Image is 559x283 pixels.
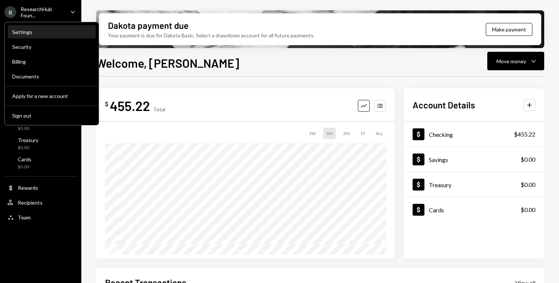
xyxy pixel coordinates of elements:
div: $0.00 [521,155,535,164]
a: Cards$0.00 [404,197,544,222]
div: $455.22 [514,130,535,139]
a: Security [8,40,96,53]
div: Treasury [429,181,451,188]
a: Recipients [4,196,77,209]
div: 1W [306,128,319,139]
div: Rewards [18,185,38,191]
div: Settings [12,29,91,35]
div: ResearchHub Foun... [21,6,64,18]
a: Rewards [4,181,77,194]
a: Treasury$0.00 [404,172,544,197]
div: 3M [340,128,353,139]
div: $0.00 [18,125,35,132]
div: Security [12,44,91,50]
button: Sign out [8,109,96,122]
div: Checking [429,131,453,138]
div: Your payment is due for Dakota Basic. Select a drawdown account for all future payments. [108,31,315,39]
h2: Account Details [413,99,475,111]
div: $0.00 [521,180,535,189]
div: Dakota payment due [108,19,189,31]
div: Recipients [18,199,43,206]
a: Billing [8,55,96,68]
a: Team [4,210,77,224]
div: 1M [323,128,336,139]
h1: Welcome, [PERSON_NAME] [96,55,239,70]
div: Treasury [18,137,38,143]
div: R [4,6,16,18]
a: Cards$0.00 [4,154,77,172]
div: Sign out [12,112,91,119]
div: Total [153,106,165,112]
div: 455.22 [110,97,150,114]
button: Make payment [486,23,532,36]
a: Settings [8,25,96,38]
div: Team [18,214,31,220]
button: Move money [487,52,544,70]
div: 1Y [357,128,368,139]
div: Savings [429,156,448,163]
a: Treasury$0.00 [4,135,77,152]
a: Savings$0.00 [404,147,544,172]
div: Cards [18,156,31,162]
div: $ [105,100,108,108]
a: Checking$455.22 [404,122,544,146]
button: Apply for a new account [8,90,96,103]
a: Documents [8,70,96,83]
div: $0.00 [18,164,31,170]
div: ALL [373,128,386,139]
div: Cards [429,206,444,213]
div: Documents [12,73,91,80]
div: Billing [12,58,91,65]
div: Move money [497,57,526,65]
div: $0.00 [18,145,38,151]
div: $0.00 [521,205,535,214]
div: Apply for a new account [12,93,91,99]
